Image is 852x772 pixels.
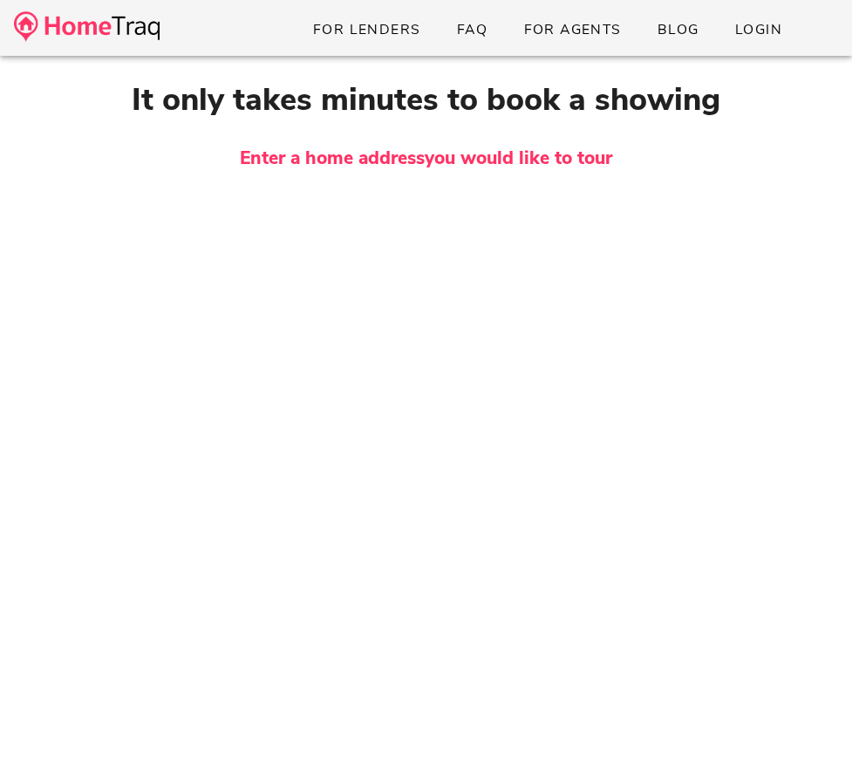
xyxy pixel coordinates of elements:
a: Login [720,14,796,45]
span: For Agents [522,20,621,39]
img: desktop-logo.34a1112.png [14,11,160,42]
a: Blog [643,14,713,45]
span: you would like to tour [425,146,612,170]
span: FAQ [456,20,488,39]
a: For Lenders [298,14,435,45]
a: FAQ [442,14,502,45]
a: For Agents [508,14,635,45]
span: Login [734,20,782,39]
span: Blog [657,20,699,39]
span: It only takes minutes to book a showing [132,79,720,121]
span: For Lenders [312,20,421,39]
h3: Enter a home address [44,145,808,173]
